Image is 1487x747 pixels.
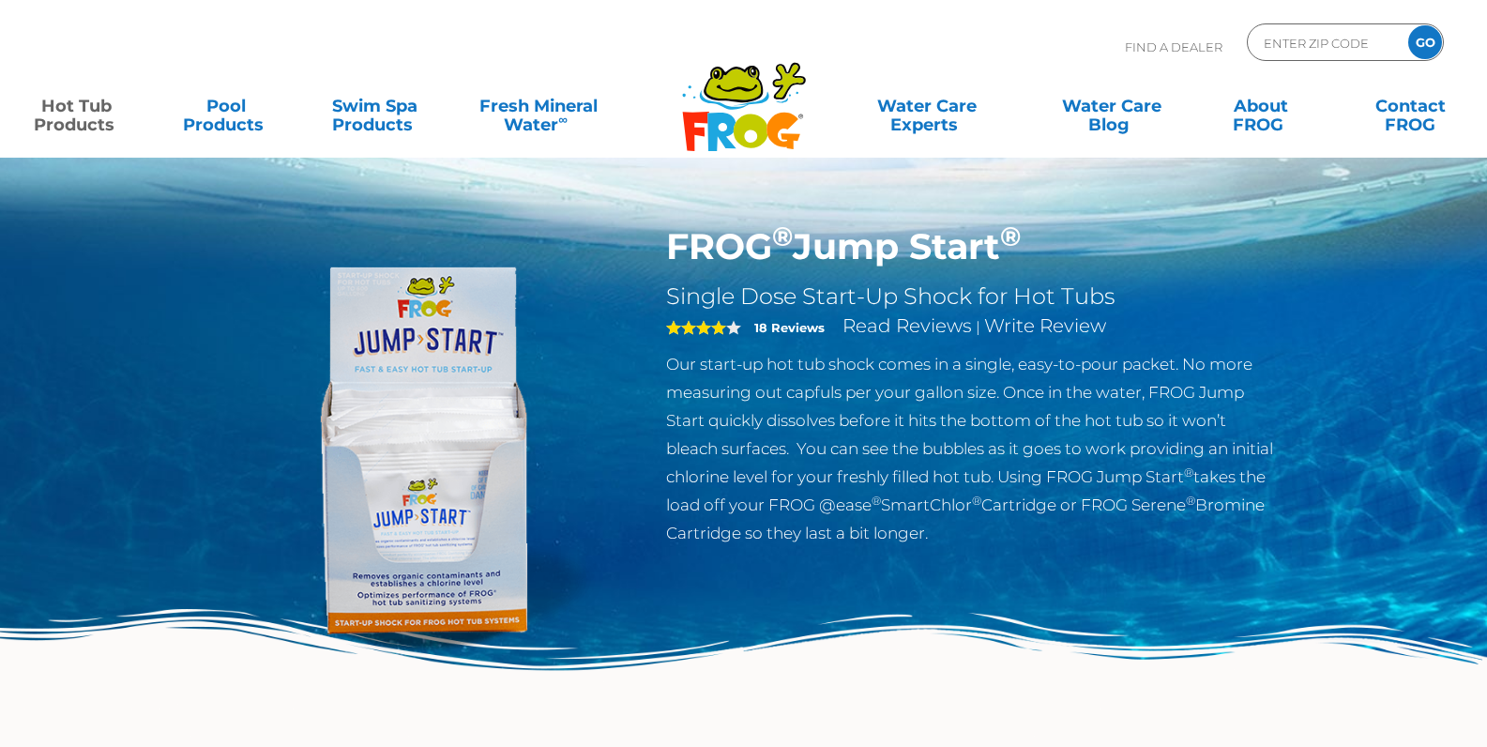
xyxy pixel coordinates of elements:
a: Write Review [984,314,1106,337]
sup: ® [872,494,881,508]
sup: ∞ [558,112,568,127]
p: Find A Dealer [1125,23,1222,70]
p: Our start-up hot tub shock comes in a single, easy-to-pour packet. No more measuring out capfuls ... [666,350,1279,547]
img: jump-start.png [209,225,639,655]
a: Hot TubProducts [19,87,135,125]
sup: ® [772,220,793,252]
span: | [976,318,980,336]
a: Fresh MineralWater∞ [466,87,612,125]
sup: ® [1000,220,1021,252]
strong: 18 Reviews [754,320,825,335]
h2: Single Dose Start-Up Shock for Hot Tubs [666,282,1279,311]
a: Water CareExperts [832,87,1021,125]
sup: ® [1186,494,1195,508]
a: Swim SpaProducts [317,87,433,125]
input: GO [1408,25,1442,59]
span: 4 [666,320,726,335]
h1: FROG Jump Start [666,225,1279,268]
a: Water CareBlog [1055,87,1171,125]
a: ContactFROG [1352,87,1468,125]
a: PoolProducts [168,87,284,125]
a: Read Reviews [842,314,972,337]
a: AboutFROG [1203,87,1319,125]
sup: ® [972,494,981,508]
sup: ® [1184,465,1193,480]
img: Frog Products Logo [672,38,816,152]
